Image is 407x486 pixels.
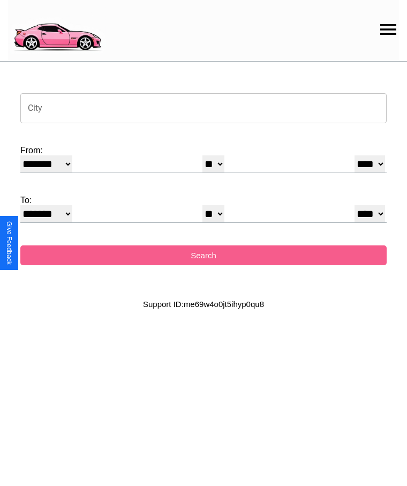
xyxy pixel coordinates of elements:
label: To: [20,196,387,205]
p: Support ID: me69w4o0jt5ihyp0qu8 [143,297,264,311]
label: From: [20,146,387,155]
img: logo [8,5,106,54]
button: Search [20,245,387,265]
div: Give Feedback [5,221,13,265]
